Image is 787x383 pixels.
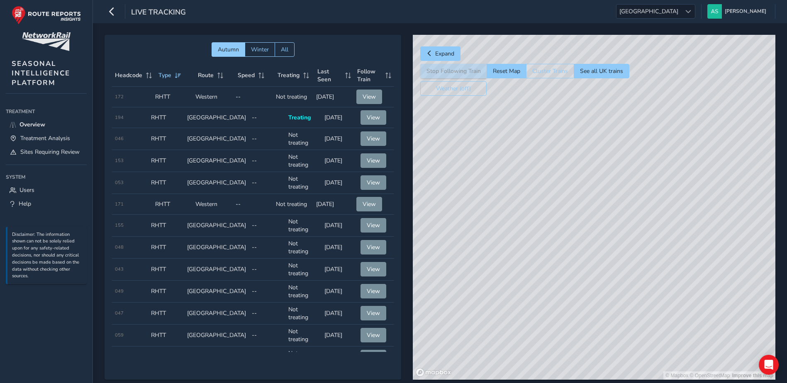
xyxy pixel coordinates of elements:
img: customer logo [22,32,71,51]
span: Type [158,71,171,79]
td: [DATE] [322,281,358,303]
span: View [367,179,380,187]
td: RHTT [148,107,184,128]
td: [DATE] [322,303,358,325]
td: RHTT [148,172,184,194]
button: View [356,197,382,211]
span: Users [19,186,34,194]
button: View [361,153,386,168]
button: Weather (off) [420,81,487,96]
td: Not treating [285,281,322,303]
td: [DATE] [322,347,358,368]
td: Not treating [285,237,322,259]
td: [GEOGRAPHIC_DATA] [184,347,249,368]
button: View [361,350,386,364]
td: RHTT [148,259,184,281]
span: Help [19,200,31,208]
p: Disclaimer: The information shown can not be solely relied upon for any safety-related decisions,... [12,231,83,280]
td: -- [249,172,285,194]
td: Not treating [285,128,322,150]
button: Expand [420,46,461,61]
img: rr logo [12,6,81,24]
td: [DATE] [322,325,358,347]
span: Overview [19,121,45,128]
td: -- [249,325,285,347]
td: -- [249,128,285,150]
td: [GEOGRAPHIC_DATA] [184,215,249,237]
span: Last Seen [317,68,342,83]
td: RHTT [148,281,184,303]
td: [DATE] [313,87,353,107]
td: -- [233,87,273,107]
td: Not treating [285,347,322,368]
span: 053 [115,179,124,186]
td: [GEOGRAPHIC_DATA] [184,107,249,128]
span: SEASONAL INTELLIGENCE PLATFORM [12,59,70,87]
span: Expand [435,50,454,58]
td: RHTT [148,128,184,150]
a: Help [6,197,87,211]
td: -- [249,347,285,368]
div: System [6,171,87,183]
td: -- [249,215,285,237]
td: RHTT [148,215,184,237]
td: -- [249,259,285,281]
button: View [361,131,386,146]
span: 047 [115,310,124,316]
td: [DATE] [322,107,358,128]
button: View [361,110,386,125]
td: Not treating [285,303,322,325]
span: 049 [115,288,124,294]
td: -- [249,107,285,128]
td: Not treating [285,215,322,237]
span: View [367,243,380,251]
td: [DATE] [313,194,353,215]
span: Speed [238,71,255,79]
button: View [361,175,386,190]
span: Autumn [218,46,239,53]
button: Winter [245,42,275,57]
span: View [367,309,380,317]
span: Treating [288,114,311,121]
td: RHTT [148,237,184,259]
td: [DATE] [322,150,358,172]
td: Western [192,87,233,107]
td: Not treating [273,194,313,215]
span: 171 [115,201,124,207]
span: 153 [115,158,124,164]
td: RHTT [152,87,192,107]
a: Overview [6,118,87,131]
td: -- [249,303,285,325]
td: Not treating [273,87,313,107]
span: Treating [278,71,300,79]
span: All [281,46,288,53]
span: 194 [115,114,124,121]
span: 048 [115,244,124,250]
div: Treatment [6,105,87,118]
span: View [367,157,380,165]
span: Route [198,71,214,79]
img: diamond-layout [707,4,722,19]
td: RHTT [148,347,184,368]
button: View [361,240,386,255]
td: [GEOGRAPHIC_DATA] [184,281,249,303]
span: 043 [115,266,124,272]
span: 059 [115,332,124,338]
span: View [367,221,380,229]
td: [GEOGRAPHIC_DATA] [184,259,249,281]
td: Western [192,194,233,215]
td: [GEOGRAPHIC_DATA] [184,325,249,347]
td: RHTT [148,303,184,325]
td: Not treating [285,325,322,347]
span: View [367,135,380,143]
span: View [367,114,380,121]
td: [DATE] [322,215,358,237]
button: View [361,306,386,320]
td: -- [249,150,285,172]
td: -- [249,281,285,303]
span: Winter [251,46,269,53]
a: Users [6,183,87,197]
button: View [361,218,386,233]
span: 046 [115,136,124,142]
td: Not treating [285,150,322,172]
